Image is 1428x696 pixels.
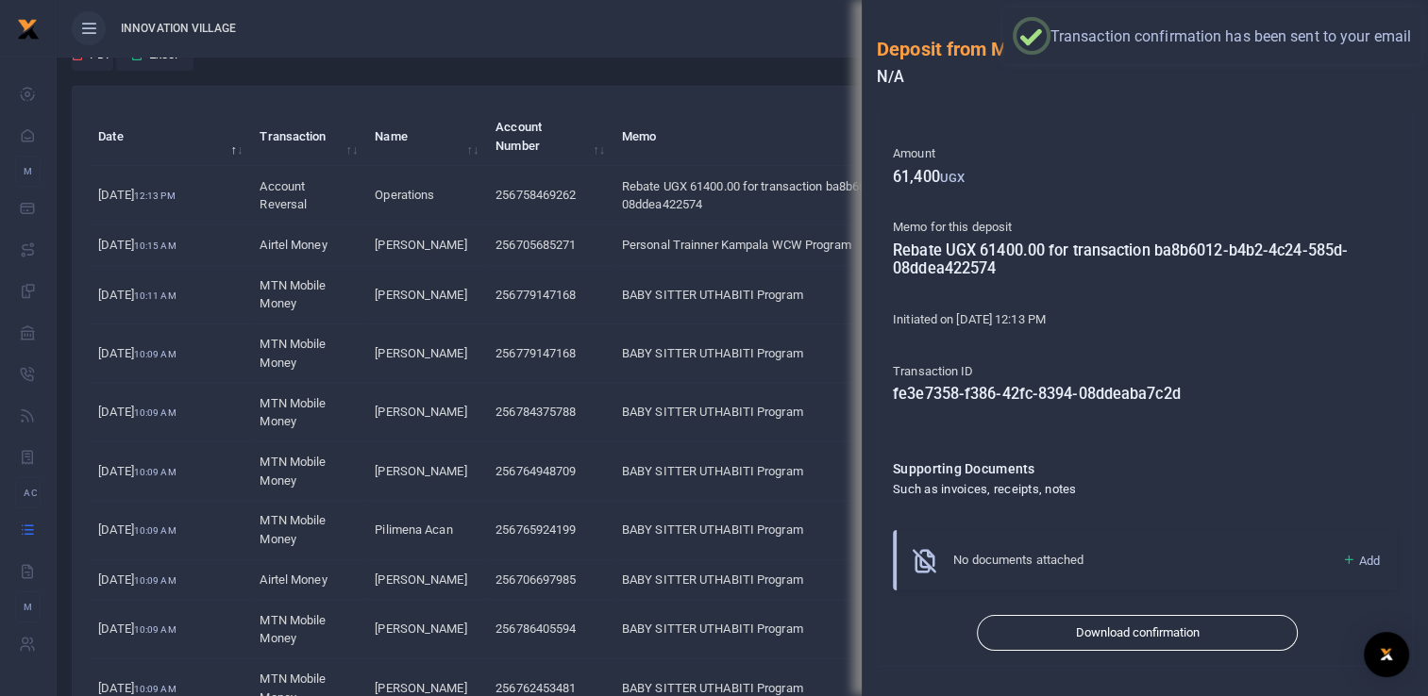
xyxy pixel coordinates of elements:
[260,396,326,429] span: MTN Mobile Money
[496,238,576,252] span: 256705685271
[496,522,576,537] span: 256765924199
[940,171,965,185] small: UGX
[260,613,326,646] span: MTN Mobile Money
[98,621,176,636] span: [DATE]
[134,240,176,251] small: 10:15 AM
[893,362,1397,382] p: Transaction ID
[375,238,466,252] span: [PERSON_NAME]
[15,591,41,622] li: M
[893,479,1310,500] h4: Such as invoices, receipts, notes
[1359,554,1380,568] span: Add
[98,346,176,360] span: [DATE]
[622,621,803,636] span: BABY SITTER UTHABITI Program
[364,108,485,166] th: Name: activate to sort column ascending
[893,385,1397,404] h5: fe3e7358-f386-42fc-8394-08ddeaba7c2d
[134,467,176,477] small: 10:09 AM
[17,18,40,41] img: logo-small
[622,346,803,360] span: BABY SITTER UTHABITI Program
[134,349,176,359] small: 10:09 AM
[622,522,803,537] span: BABY SITTER UTHABITI Program
[622,288,803,302] span: BABY SITTER UTHABITI Program
[622,572,803,587] span: BABY SITTER UTHABITI Program
[612,108,987,166] th: Memo: activate to sort column ascending
[249,108,364,166] th: Transaction: activate to sort column ascending
[893,458,1310,479] h4: Supporting Documents
[134,525,176,536] small: 10:09 AM
[113,20,244,37] span: INNOVATION VILLAGE
[496,405,576,419] span: 256784375788
[375,288,466,302] span: [PERSON_NAME]
[496,621,576,636] span: 256786405594
[1364,632,1409,677] div: Open Intercom Messenger
[260,337,326,370] span: MTN Mobile Money
[496,346,576,360] span: 256779147168
[375,522,452,537] span: Pilimena Acan
[375,188,434,202] span: Operations
[98,464,176,478] span: [DATE]
[622,405,803,419] span: BABY SITTER UTHABITI Program
[260,572,327,587] span: Airtel Money
[877,38,1307,60] h5: Deposit from Mobile Money
[622,238,851,252] span: Personal Trainner Kampala WCW Program
[496,681,576,695] span: 256762453481
[134,407,176,418] small: 10:09 AM
[893,168,1397,187] h5: 61,400
[622,179,975,212] span: Rebate UGX 61400.00 for transaction ba8b6012-b4b2-4c24-585d-08ddea422574
[260,179,307,212] span: Account Reversal
[260,278,326,311] span: MTN Mobile Money
[977,615,1298,651] button: Download confirmation
[88,108,249,166] th: Date: activate to sort column descending
[375,572,466,587] span: [PERSON_NAME]
[98,572,176,587] span: [DATE]
[496,464,576,478] span: 256764948709
[98,188,175,202] span: [DATE]
[260,455,326,488] span: MTN Mobile Money
[893,241,1397,278] h5: Rebate UGX 61400.00 for transaction ba8b6012-b4b2-4c24-585d-08ddea422574
[15,477,41,508] li: Ac
[375,681,466,695] span: [PERSON_NAME]
[98,288,176,302] span: [DATE]
[1341,550,1380,572] a: Add
[953,553,1084,567] span: No documents attached
[98,238,176,252] span: [DATE]
[877,68,1307,87] h5: N/A
[134,624,176,635] small: 10:09 AM
[496,188,576,202] span: 256758469262
[893,218,1397,238] p: Memo for this deposit
[134,290,176,301] small: 10:11 AM
[98,681,176,695] span: [DATE]
[98,405,176,419] span: [DATE]
[134,191,176,201] small: 12:13 PM
[893,144,1397,164] p: Amount
[622,464,803,478] span: BABY SITTER UTHABITI Program
[485,108,612,166] th: Account Number: activate to sort column ascending
[375,464,466,478] span: [PERSON_NAME]
[17,21,40,35] a: logo-small logo-large logo-large
[375,621,466,636] span: [PERSON_NAME]
[375,346,466,360] span: [PERSON_NAME]
[260,238,327,252] span: Airtel Money
[260,513,326,546] span: MTN Mobile Money
[496,288,576,302] span: 256779147168
[496,572,576,587] span: 256706697985
[134,575,176,586] small: 10:09 AM
[15,156,41,187] li: M
[134,684,176,694] small: 10:09 AM
[893,310,1397,330] p: Initiated on [DATE] 12:13 PM
[375,405,466,419] span: [PERSON_NAME]
[1050,27,1411,45] div: Transaction confirmation has been sent to your email
[98,522,176,537] span: [DATE]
